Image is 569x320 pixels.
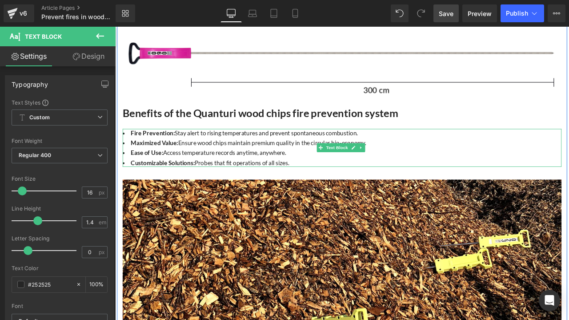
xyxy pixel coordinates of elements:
div: Font [12,303,108,309]
button: Redo [412,4,430,22]
a: Desktop [220,4,242,22]
a: Design [60,46,117,66]
a: v6 [4,4,34,22]
li: Probes that fit operations of all sizes. [9,156,529,166]
div: Typography [12,76,48,88]
span: Prevent fires in woodchips stock piles [41,13,113,20]
div: Text Styles [12,99,108,106]
li: Ensure wood chips maintain premium quality in the circular bio-economy. [9,133,529,142]
div: v6 [18,8,29,19]
span: px [99,249,106,255]
a: Preview [462,4,497,22]
div: Open Intercom Messenger [539,290,560,311]
li: Access temperature records anytime, anywhere. [9,144,529,154]
button: Undo [391,4,409,22]
strong: Fire Prevention: [19,122,71,130]
strong: Benefits of the Quanturi wood chips fire prevention system [9,94,336,109]
strong: Customizable Solutions: [19,157,94,165]
span: px [99,190,106,195]
b: Regular 400 [19,152,52,158]
span: Save [439,9,453,18]
strong: Maximized Value: [19,133,75,142]
a: Article Pages [41,4,130,12]
div: Font Weight [12,138,108,144]
div: Line Height [12,206,108,212]
a: Laptop [242,4,263,22]
div: Font Size [12,176,108,182]
li: Stay alert to rising temperatures and prevent spontaneous combustion. [9,121,529,131]
span: Text Block [25,33,62,40]
span: Text Block [248,138,278,149]
img: temperature probe length [9,1,529,91]
input: Color [28,279,72,289]
div: Text Color [12,265,108,271]
div: Letter Spacing [12,235,108,242]
span: em [99,219,106,225]
strong: Ease of Use: [19,145,57,153]
button: Publish [501,4,544,22]
a: Tablet [263,4,284,22]
button: More [548,4,565,22]
b: Custom [29,114,50,122]
a: Mobile [284,4,306,22]
span: Publish [506,10,528,17]
a: New Library [116,4,135,22]
a: Expand / Collapse [287,138,297,149]
div: % [86,277,107,292]
span: Preview [468,9,492,18]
